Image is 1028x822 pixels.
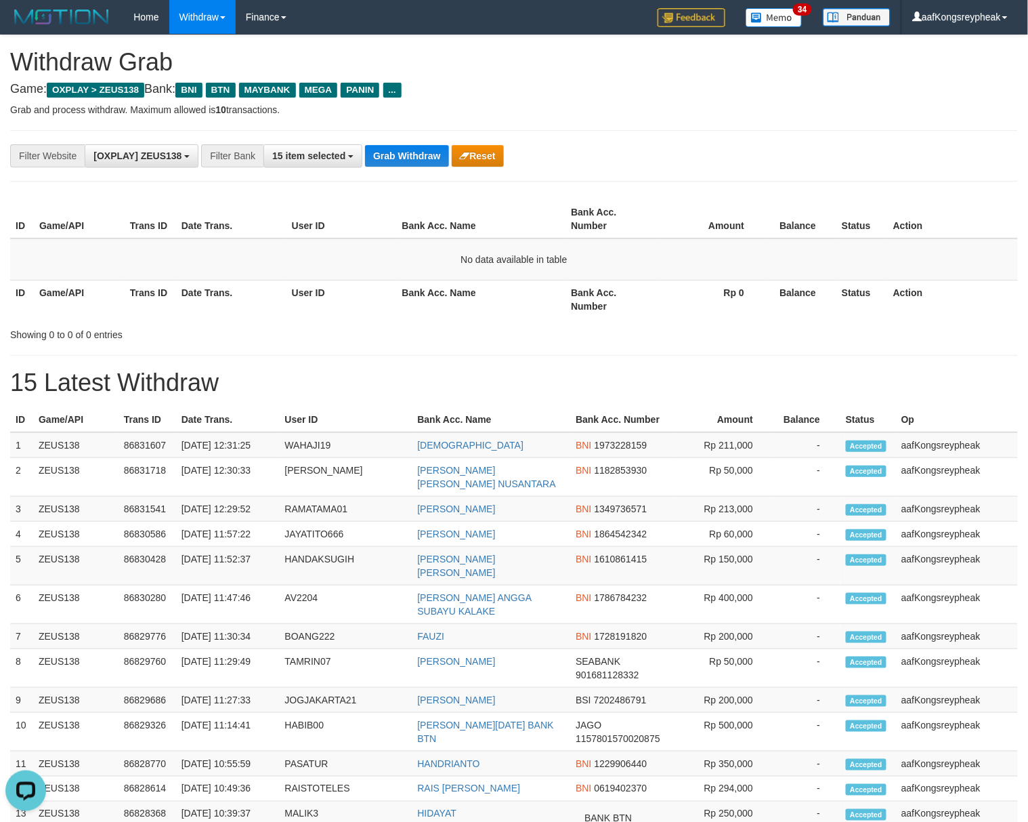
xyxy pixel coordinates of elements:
[896,585,1018,624] td: aafKongsreypheak
[658,8,725,27] img: Feedback.jpg
[840,407,896,432] th: Status
[846,466,886,477] span: Accepted
[176,713,280,752] td: [DATE] 11:14:41
[10,200,34,239] th: ID
[846,504,886,516] span: Accepted
[773,713,840,752] td: -
[176,522,280,547] td: [DATE] 11:57:22
[672,458,773,497] td: Rp 50,000
[176,585,280,624] td: [DATE] 11:47:46
[565,200,656,239] th: Bank Acc. Number
[10,432,33,458] td: 1
[418,529,496,539] a: [PERSON_NAME]
[773,585,840,624] td: -
[397,200,566,239] th: Bank Acc. Name
[10,624,33,649] td: 7
[10,585,33,624] td: 6
[418,440,524,451] a: [DEMOGRAPHIC_DATA]
[896,497,1018,522] td: aafKongsreypheak
[576,529,591,539] span: BNI
[672,713,773,752] td: Rp 500,000
[280,624,412,649] td: BOANG222
[888,200,1018,239] th: Action
[594,695,647,705] span: Copy 7202486791 to clipboard
[418,592,532,617] a: [PERSON_NAME] ANGGA SUBAYU KALAKE
[119,458,176,497] td: 86831718
[896,777,1018,802] td: aafKongsreypheak
[176,649,280,688] td: [DATE] 11:29:49
[773,688,840,713] td: -
[280,497,412,522] td: RAMATAMA01
[418,631,445,642] a: FAUZI
[595,758,647,769] span: Copy 1229906440 to clipboard
[773,777,840,802] td: -
[10,713,33,752] td: 10
[280,752,412,777] td: PASATUR
[576,631,591,642] span: BNI
[10,83,1018,96] h4: Game: Bank:
[418,695,496,705] a: [PERSON_NAME]
[773,649,840,688] td: -
[119,752,176,777] td: 86828770
[10,280,34,318] th: ID
[10,547,33,585] td: 5
[896,688,1018,713] td: aafKongsreypheak
[846,784,886,796] span: Accepted
[595,529,647,539] span: Copy 1864542342 to clipboard
[10,49,1018,76] h1: Withdraw Grab
[175,83,202,98] span: BNI
[412,407,571,432] th: Bank Acc. Name
[452,145,504,167] button: Reset
[119,624,176,649] td: 86829776
[119,407,176,432] th: Trans ID
[280,522,412,547] td: JAYATITO666
[846,529,886,541] span: Accepted
[239,83,296,98] span: MAYBANK
[896,432,1018,458] td: aafKongsreypheak
[595,465,647,476] span: Copy 1182853930 to clipboard
[576,440,591,451] span: BNI
[672,497,773,522] td: Rp 213,000
[119,777,176,802] td: 86828614
[201,144,263,167] div: Filter Bank
[33,713,119,752] td: ZEUS138
[656,280,765,318] th: Rp 0
[34,280,125,318] th: Game/API
[896,547,1018,585] td: aafKongsreypheak
[119,522,176,547] td: 86830586
[33,585,119,624] td: ZEUS138
[846,759,886,770] span: Accepted
[125,200,176,239] th: Trans ID
[33,777,119,802] td: ZEUS138
[125,280,176,318] th: Trans ID
[672,624,773,649] td: Rp 200,000
[896,407,1018,432] th: Op
[280,688,412,713] td: JOGJAKARTA21
[119,547,176,585] td: 86830428
[33,522,119,547] td: ZEUS138
[672,547,773,585] td: Rp 150,000
[176,407,280,432] th: Date Trans.
[672,777,773,802] td: Rp 294,000
[119,432,176,458] td: 86831607
[10,649,33,688] td: 8
[280,585,412,624] td: AV2204
[595,504,647,514] span: Copy 1349736571 to clipboard
[33,407,119,432] th: Game/API
[33,649,119,688] td: ZEUS138
[672,585,773,624] td: Rp 400,000
[418,504,496,514] a: [PERSON_NAME]
[595,783,647,794] span: Copy 0619402370 to clipboard
[765,200,836,239] th: Balance
[773,458,840,497] td: -
[33,752,119,777] td: ZEUS138
[280,713,412,752] td: HABIB00
[672,752,773,777] td: Rp 350,000
[10,239,1018,281] td: No data available in table
[672,407,773,432] th: Amount
[846,657,886,668] span: Accepted
[565,280,656,318] th: Bank Acc. Number
[896,624,1018,649] td: aafKongsreypheak
[10,103,1018,117] p: Grab and process withdraw. Maximum allowed is transactions.
[176,280,286,318] th: Date Trans.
